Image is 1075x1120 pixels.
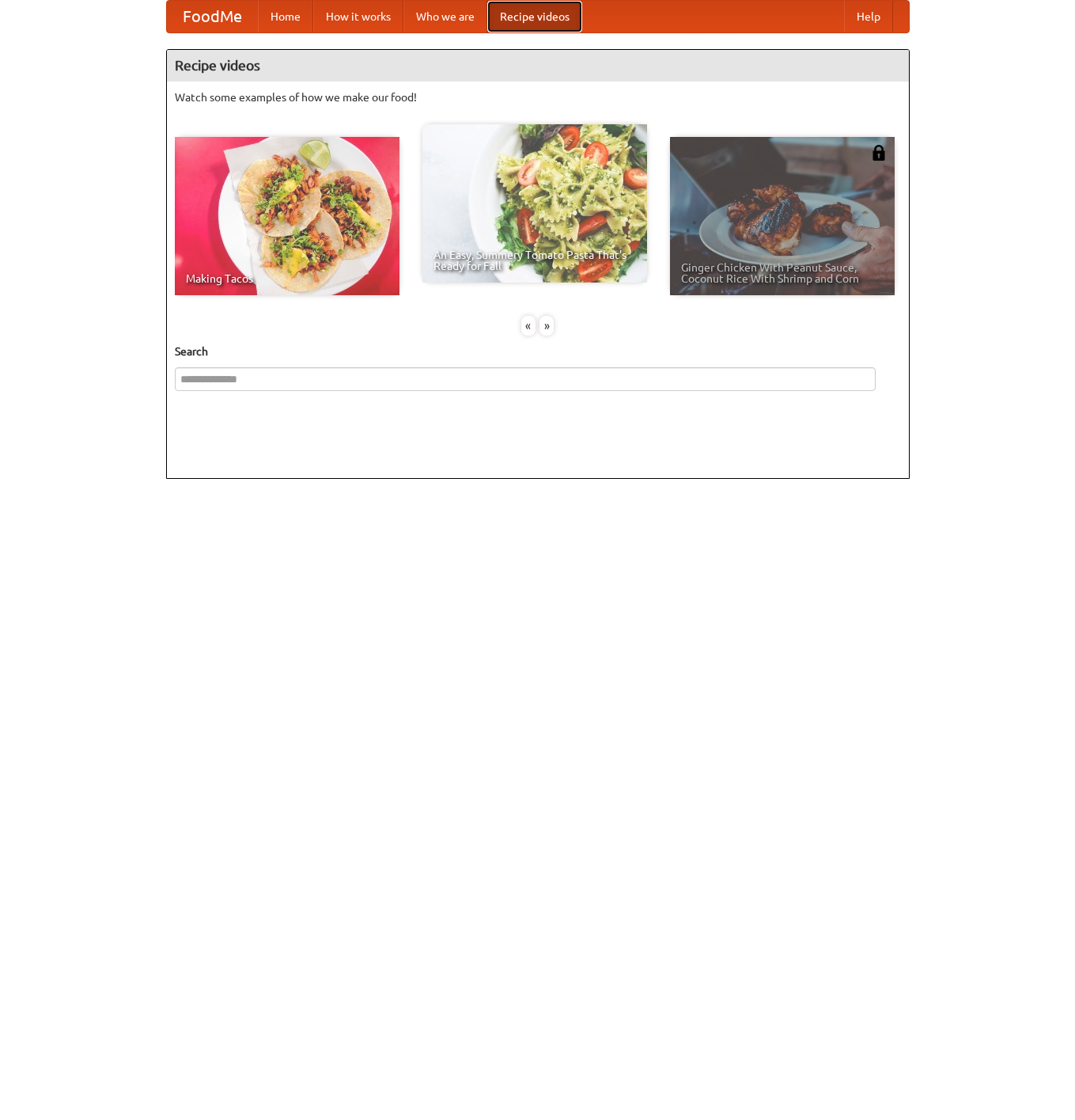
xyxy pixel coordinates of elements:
h4: Recipe videos [167,50,909,82]
div: « [521,316,536,336]
a: Home [258,1,313,32]
h5: Search [175,344,901,359]
a: An Easy, Summery Tomato Pasta That's Ready for Fall [422,124,647,283]
a: How it works [313,1,403,32]
span: Making Tacos [186,273,388,284]
span: An Easy, Summery Tomato Pasta That's Ready for Fall [433,249,636,271]
a: Making Tacos [175,137,399,295]
img: 483408.png [871,145,887,161]
a: FoodMe [167,1,258,32]
a: Help [844,1,893,32]
a: Who we are [403,1,487,32]
p: Watch some examples of how we make our food! [175,89,901,105]
div: » [539,316,554,336]
a: Recipe videos [487,1,582,32]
